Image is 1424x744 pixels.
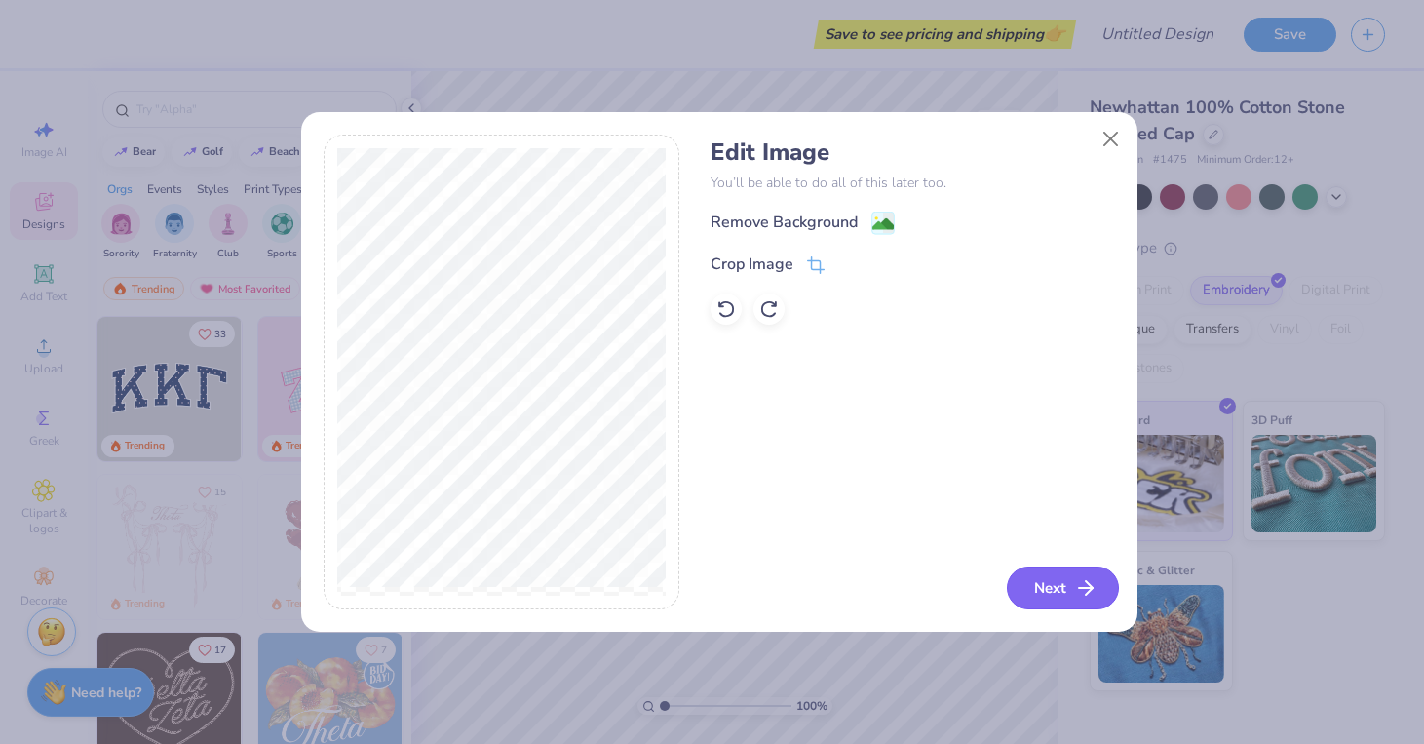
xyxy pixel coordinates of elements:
button: Next [1007,567,1119,609]
p: You’ll be able to do all of this later too. [711,173,1115,193]
div: Crop Image [711,253,793,276]
div: Remove Background [711,211,858,234]
button: Close [1093,121,1130,158]
h4: Edit Image [711,138,1115,167]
